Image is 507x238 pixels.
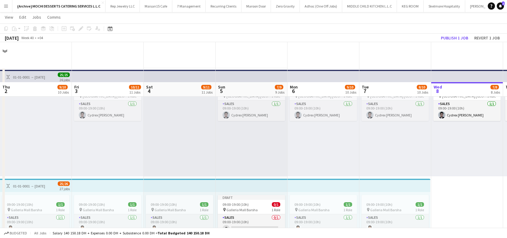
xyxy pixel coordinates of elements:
[361,100,429,121] app-card-role: Sales1/109:00-19:00 (10h)Cydrex [PERSON_NAME]
[129,85,141,89] span: 10/11
[290,84,298,90] span: Mon
[218,195,285,235] app-job-card: Draft09:00-19:00 (10h)0/1 Galleria Mall Barsha1 RoleSales0/109:00-19:00 (10h)
[56,202,65,207] span: 1/1
[2,88,10,94] span: 2
[424,0,465,12] button: Skelmore Hospitality
[13,75,45,79] div: 01-01-0001 → [DATE]
[300,0,342,12] button: Adhoc (One Off Jobs)
[218,84,225,90] span: Sun
[290,195,357,235] app-job-card: 09:00-19:00 (10h)1/1 Galleria Mall Barsha1 RoleSales1/109:00-19:00 (10h)[PERSON_NAME]
[57,85,68,89] span: 9/10
[218,195,285,200] div: Draft
[74,195,141,235] app-job-card: 09:00-19:00 (10h)1/1 Galleria Mall Barsha1 RoleSales1/109:00-19:00 (10h)[PERSON_NAME]
[79,202,105,207] span: 09:00-19:00 (10h)
[438,34,471,42] button: Publish 1 job
[5,14,13,20] span: View
[145,88,153,94] span: 4
[417,85,427,89] span: 8/10
[146,195,213,235] div: 09:00-19:00 (10h)1/1 Galleria Mall Barsha1 RoleSales1/109:00-19:00 (10h)[PERSON_NAME]
[206,0,241,12] button: Recurring Clients
[361,195,429,235] app-job-card: 09:00-19:00 (10h)1/1 Galleria Mall Barsha1 RoleSales1/109:00-19:00 (10h)[PERSON_NAME]
[128,208,137,212] span: 1 Role
[362,84,369,90] span: Tue
[7,202,33,207] span: 09:00-19:00 (10h)
[218,86,285,121] div: 09:00-19:00 (10h)1/1 [GEOGRAPHIC_DATA] [GEOGRAPHIC_DATA]1 RoleSales1/109:00-19:00 (10h)Cydrex [PE...
[53,231,210,235] div: Salary 140 150.18 DH + Expenses 0.00 DH + Subsistence 0.00 DH =
[2,13,16,21] a: View
[2,195,69,235] app-job-card: 09:00-19:00 (10h)1/1 Galleria Mall Barsha1 RoleSales1/109:00-19:00 (10h)[PERSON_NAME]
[30,13,44,21] a: Jobs
[218,214,285,235] app-card-role: Sales0/109:00-19:00 (10h)
[106,0,140,12] button: Rep Jewelry LLC
[361,88,369,94] span: 7
[343,208,352,212] span: 1 Role
[298,208,330,212] span: Galleria Mall Barsha
[490,85,499,89] span: 7/8
[434,84,442,90] span: Wed
[20,36,35,40] span: Week 40
[74,214,141,235] app-card-role: Sales1/109:00-19:00 (10h)[PERSON_NAME]
[491,90,500,94] div: 8 Jobs
[397,0,424,12] button: KEG ROOM
[290,100,357,121] app-card-role: Sales1/109:00-19:00 (10h)Cydrex [PERSON_NAME]
[200,208,208,212] span: 1 Role
[3,230,28,236] button: Budgeted
[17,13,29,21] a: Edit
[33,231,48,235] span: All jobs
[226,208,258,212] span: Galleria Mall Barsha
[289,88,298,94] span: 6
[58,181,70,186] span: 25/26
[172,0,206,12] button: 7 Management
[58,90,69,94] div: 10 Jobs
[60,77,70,82] div: 26 jobs
[272,208,280,212] span: 1 Role
[5,35,19,41] div: [DATE]
[272,202,280,207] span: 0/1
[74,100,141,121] app-card-role: Sales1/109:00-19:00 (10h)Cydrex [PERSON_NAME]
[361,86,429,121] div: 09:00-19:00 (10h)1/1 [GEOGRAPHIC_DATA] [GEOGRAPHIC_DATA]1 RoleSales1/109:00-19:00 (10h)Cydrex [PE...
[158,231,210,235] span: Total Budgeted 140 150.18 DH
[129,90,141,94] div: 11 Jobs
[345,90,356,94] div: 10 Jobs
[201,85,211,89] span: 9/11
[342,0,397,12] button: MIDDLE CHILD KITCHEN L.L.C
[290,86,357,121] app-job-card: 09:00-19:00 (10h)1/1 [GEOGRAPHIC_DATA] [GEOGRAPHIC_DATA]1 RoleSales1/109:00-19:00 (10h)Cydrex [PE...
[241,0,271,12] button: Maroon Door
[275,90,284,94] div: 9 Jobs
[416,202,424,207] span: 1/1
[218,100,285,121] app-card-role: Sales1/109:00-19:00 (10h)Cydrex [PERSON_NAME]
[433,88,442,94] span: 8
[2,84,10,90] span: Thu
[433,86,501,121] app-job-card: 09:00-19:00 (10h)1/1 [GEOGRAPHIC_DATA] [GEOGRAPHIC_DATA]1 RoleSales1/109:00-19:00 (10h)Cydrex [PE...
[74,84,79,90] span: Fri
[361,214,429,235] app-card-role: Sales1/109:00-19:00 (10h)[PERSON_NAME]
[497,2,504,10] a: 1
[74,86,141,121] app-job-card: 09:00-19:00 (10h)1/1 [GEOGRAPHIC_DATA] [GEOGRAPHIC_DATA]1 RoleSales1/109:00-19:00 (10h)Cydrex [PE...
[345,85,355,89] span: 9/10
[73,88,79,94] span: 3
[19,14,26,20] span: Edit
[56,208,65,212] span: 1 Role
[37,36,43,40] div: +04
[2,214,69,235] app-card-role: Sales1/109:00-19:00 (10h)[PERSON_NAME]
[465,0,501,12] button: [PERSON_NAME]
[10,231,27,235] span: Budgeted
[58,73,70,77] span: 25/25
[294,202,321,207] span: 09:00-19:00 (10h)
[151,202,177,207] span: 09:00-19:00 (10h)
[417,90,428,94] div: 10 Jobs
[47,14,61,20] span: Comms
[223,202,249,207] span: 09:00-19:00 (10h)
[502,2,505,5] span: 1
[370,208,401,212] span: Galleria Mall Barsha
[344,202,352,207] span: 1/1
[12,0,106,12] button: {Archive} MOCHI DESSERTS CATERING SERVICES L.L.C
[217,88,225,94] span: 5
[128,202,137,207] span: 1/1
